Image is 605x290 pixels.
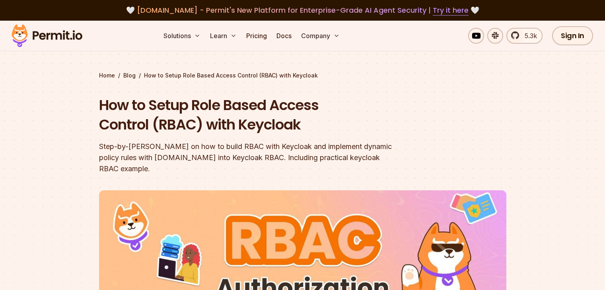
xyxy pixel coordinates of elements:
[99,72,115,79] a: Home
[123,72,136,79] a: Blog
[552,26,593,45] a: Sign In
[243,28,270,44] a: Pricing
[520,31,537,41] span: 5.3k
[99,72,506,79] div: / /
[506,28,543,44] a: 5.3k
[433,5,469,15] a: Try it here
[137,5,469,15] span: [DOMAIN_NAME] - Permit's New Platform for Enterprise-Grade AI Agent Security |
[19,5,586,16] div: 🤍 🤍
[99,95,405,135] h1: How to Setup Role Based Access Control (RBAC) with Keycloak
[298,28,343,44] button: Company
[207,28,240,44] button: Learn
[273,28,295,44] a: Docs
[160,28,204,44] button: Solutions
[99,141,405,174] div: Step-by-[PERSON_NAME] on how to build RBAC with Keycloak and implement dynamic policy rules with ...
[8,22,86,49] img: Permit logo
